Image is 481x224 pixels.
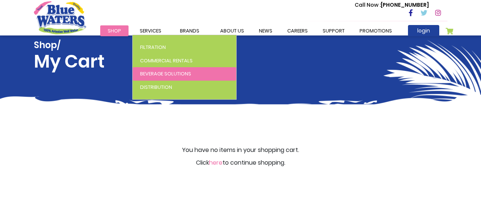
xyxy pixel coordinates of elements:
[34,40,105,72] h1: My Cart
[140,70,191,77] span: Beverage Solutions
[108,27,121,34] span: Shop
[280,25,315,36] a: careers
[8,158,474,167] p: Click to continue shopping.
[140,57,193,64] span: Commercial Rentals
[315,25,352,36] a: support
[180,27,199,34] span: Brands
[213,25,251,36] a: about us
[352,25,399,36] a: Promotions
[209,158,222,167] a: here
[140,84,172,91] span: Distribution
[251,25,280,36] a: News
[408,25,439,36] a: login
[8,146,474,155] p: You have no items in your shopping cart.
[34,40,105,51] span: Shop/
[34,1,86,34] a: store logo
[140,44,166,51] span: Filtration
[140,27,161,34] span: Services
[355,1,429,9] p: [PHONE_NUMBER]
[355,1,381,9] span: Call Now :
